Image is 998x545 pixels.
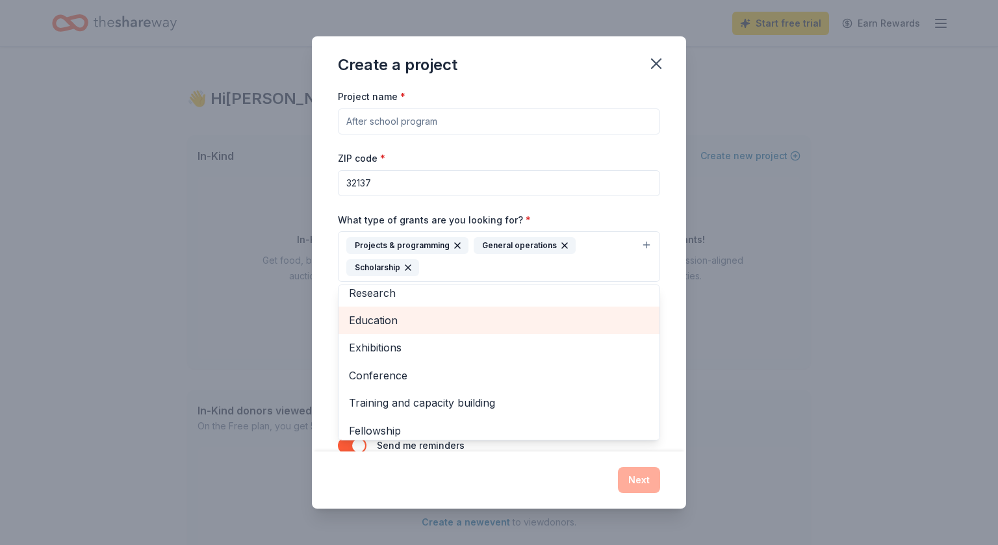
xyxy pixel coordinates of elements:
div: Projects & programmingGeneral operationsScholarship [338,285,660,440]
div: Scholarship [346,259,419,276]
span: Research [349,285,649,301]
span: Training and capacity building [349,394,649,411]
span: Fellowship [349,422,649,439]
div: General operations [474,237,576,254]
span: Exhibitions [349,339,649,356]
span: Conference [349,367,649,384]
button: Projects & programmingGeneral operationsScholarship [338,231,660,282]
div: Projects & programming [346,237,468,254]
span: Education [349,312,649,329]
